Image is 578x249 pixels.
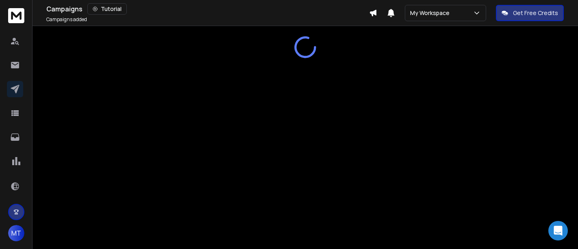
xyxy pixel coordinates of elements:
[46,3,369,15] div: Campaigns
[46,16,87,23] p: Campaigns added
[496,5,564,21] button: Get Free Credits
[8,225,24,241] button: MT
[87,3,127,15] button: Tutorial
[410,9,453,17] p: My Workspace
[513,9,558,17] p: Get Free Credits
[548,221,568,240] div: Open Intercom Messenger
